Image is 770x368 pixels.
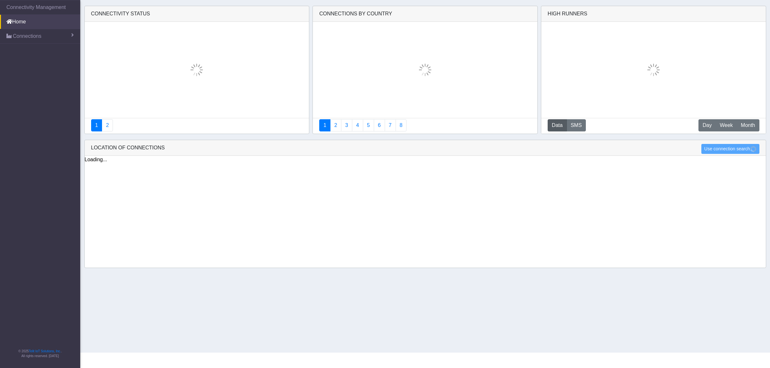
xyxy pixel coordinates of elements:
[419,63,432,76] img: loading.gif
[13,32,41,40] span: Connections
[29,349,61,353] a: Telit IoT Solutions, Inc.
[567,119,586,131] button: SMS
[750,146,757,152] img: loading
[313,6,537,22] div: Connections By Country
[741,121,755,129] span: Month
[396,119,407,131] a: Not Connected for 30 days
[85,156,766,163] div: Loading...
[385,119,396,131] a: Zero Session
[341,119,352,131] a: Usage per Country
[319,119,330,131] a: Connections By Country
[647,63,660,76] img: loading.gif
[548,10,587,18] div: High Runners
[330,119,341,131] a: Carrier
[720,121,733,129] span: Week
[737,119,759,131] button: Month
[715,119,737,131] button: Week
[190,63,203,76] img: loading.gif
[548,119,567,131] button: Data
[701,144,759,154] button: Use connection search
[91,119,303,131] nav: Summary paging
[352,119,363,131] a: Connections By Carrier
[102,119,113,131] a: Deployment status
[91,119,102,131] a: Connectivity status
[374,119,385,131] a: 14 Days Trend
[319,119,531,131] nav: Summary paging
[85,140,766,156] div: LOCATION OF CONNECTIONS
[698,119,716,131] button: Day
[363,119,374,131] a: Usage by Carrier
[85,6,309,22] div: Connectivity status
[703,121,712,129] span: Day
